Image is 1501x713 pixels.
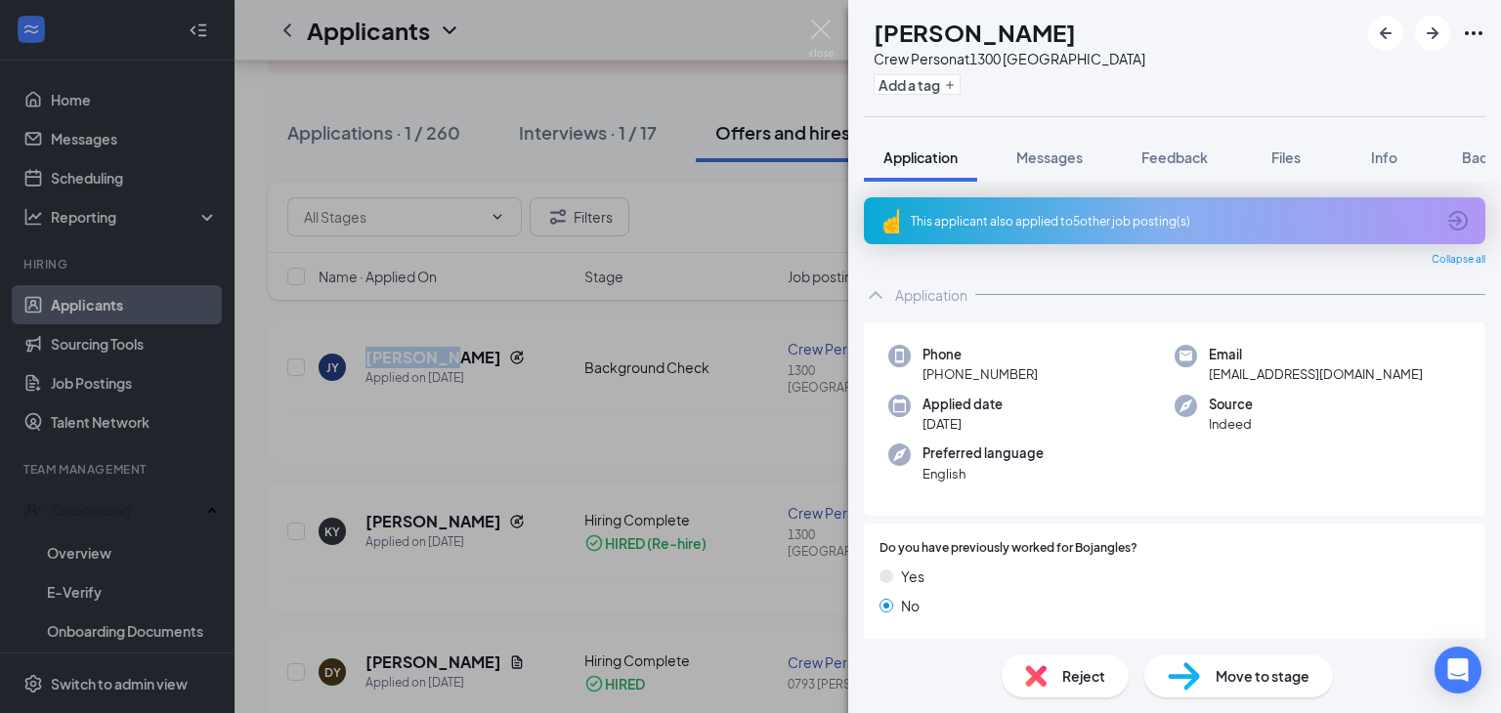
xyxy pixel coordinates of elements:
span: Preferred language [922,443,1044,463]
svg: Plus [944,79,956,91]
span: Collapse all [1432,252,1485,268]
span: Applied date [922,395,1003,414]
span: Info [1371,148,1397,166]
svg: ArrowLeftNew [1374,21,1397,45]
svg: Ellipses [1462,21,1485,45]
span: Messages [1016,148,1083,166]
span: Files [1271,148,1301,166]
svg: ArrowRight [1421,21,1444,45]
h1: [PERSON_NAME] [874,16,1076,49]
span: [EMAIL_ADDRESS][DOMAIN_NAME] [1209,364,1423,384]
button: ArrowLeftNew [1368,16,1403,51]
span: [PHONE_NUMBER] [922,364,1038,384]
svg: ArrowCircle [1446,209,1470,232]
div: Crew Person at 1300 [GEOGRAPHIC_DATA] [874,49,1145,68]
span: [DATE] [922,414,1003,434]
span: Feedback [1141,148,1208,166]
span: Move to stage [1216,665,1309,687]
svg: ChevronUp [864,283,887,307]
span: Email [1209,345,1423,364]
span: English [922,464,1044,483]
span: Indeed [1209,414,1253,434]
div: Open Intercom Messenger [1435,647,1481,693]
span: Yes [901,566,924,587]
span: No [901,595,920,616]
div: Application [895,285,967,305]
button: PlusAdd a tag [874,74,961,95]
span: Source [1209,395,1253,414]
span: Reject [1062,665,1105,687]
span: Do you have previously worked for Bojangles? [879,539,1137,558]
div: This applicant also applied to 5 other job posting(s) [911,213,1435,230]
span: Phone [922,345,1038,364]
button: ArrowRight [1415,16,1450,51]
span: Application [883,148,958,166]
